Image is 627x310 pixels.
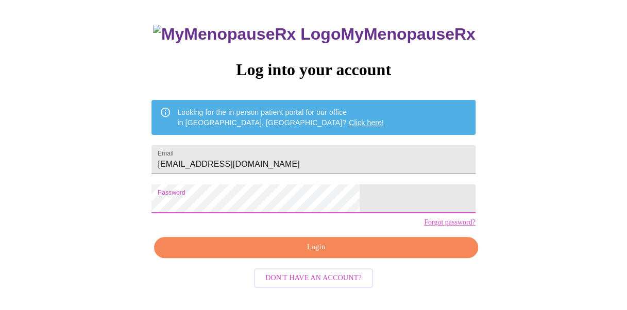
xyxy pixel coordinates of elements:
span: Don't have an account? [265,272,362,285]
h3: MyMenopauseRx [153,25,476,44]
a: Forgot password? [424,218,476,227]
a: Don't have an account? [251,273,376,282]
a: Click here! [349,118,384,127]
h3: Log into your account [151,60,475,79]
img: MyMenopauseRx Logo [153,25,341,44]
button: Don't have an account? [254,268,373,288]
div: Looking for the in person patient portal for our office in [GEOGRAPHIC_DATA], [GEOGRAPHIC_DATA]? [177,103,384,132]
button: Login [154,237,478,258]
span: Login [166,241,466,254]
